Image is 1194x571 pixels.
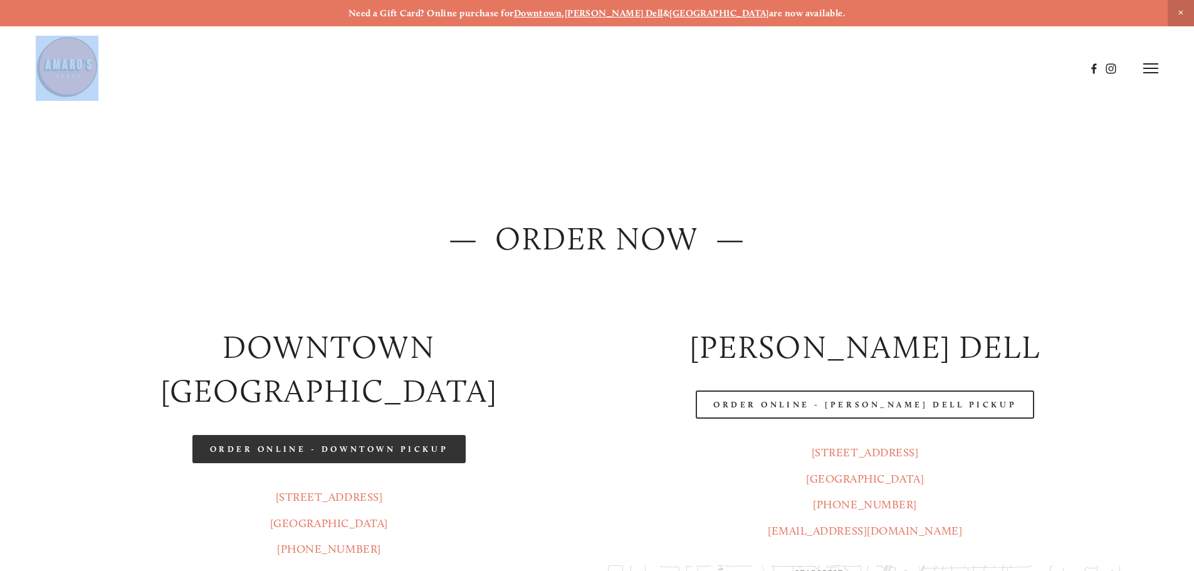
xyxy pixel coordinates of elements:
[806,472,924,486] a: [GEOGRAPHIC_DATA]
[514,8,562,19] a: Downtown
[565,8,663,19] a: [PERSON_NAME] Dell
[71,217,1122,261] h2: — ORDER NOW —
[36,36,98,98] img: Amaro's Table
[608,325,1123,370] h2: [PERSON_NAME] DELL
[669,8,769,19] a: [GEOGRAPHIC_DATA]
[768,524,962,538] a: [EMAIL_ADDRESS][DOMAIN_NAME]
[192,435,466,463] a: Order Online - Downtown pickup
[663,8,669,19] strong: &
[696,390,1034,419] a: Order Online - [PERSON_NAME] Dell Pickup
[348,8,514,19] strong: Need a Gift Card? Online purchase for
[277,542,381,556] a: [PHONE_NUMBER]
[813,498,917,511] a: [PHONE_NUMBER]
[769,8,846,19] strong: are now available.
[562,8,564,19] strong: ,
[270,516,388,530] a: [GEOGRAPHIC_DATA]
[276,490,383,504] a: [STREET_ADDRESS]
[812,446,919,459] a: [STREET_ADDRESS]
[71,325,586,414] h2: Downtown [GEOGRAPHIC_DATA]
